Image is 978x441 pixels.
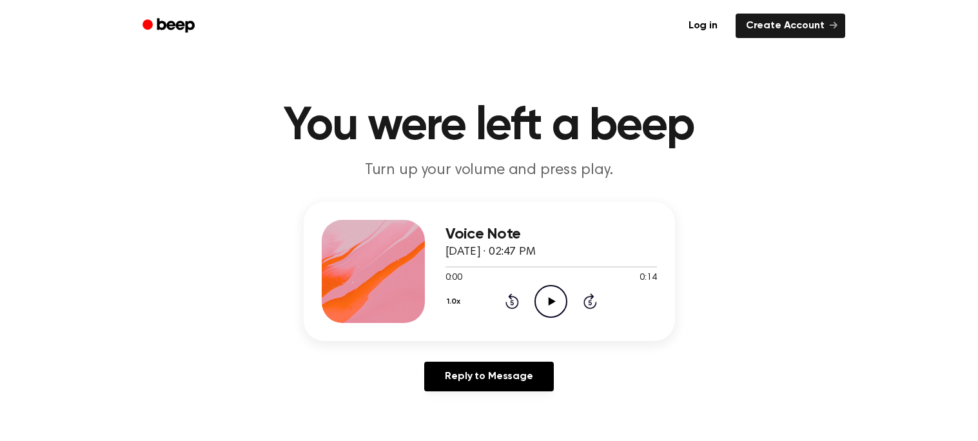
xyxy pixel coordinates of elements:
span: 0:14 [640,271,656,285]
span: [DATE] · 02:47 PM [445,246,536,258]
a: Reply to Message [424,362,553,391]
h3: Voice Note [445,226,657,243]
a: Create Account [736,14,845,38]
h1: You were left a beep [159,103,819,150]
span: 0:00 [445,271,462,285]
p: Turn up your volume and press play. [242,160,737,181]
button: 1.0x [445,291,465,313]
a: Beep [133,14,206,39]
a: Log in [678,14,728,38]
